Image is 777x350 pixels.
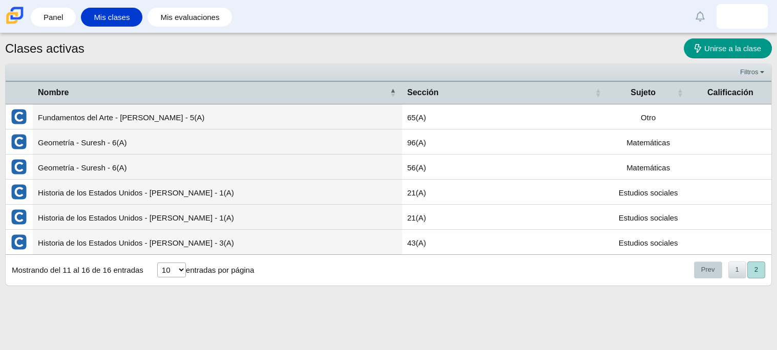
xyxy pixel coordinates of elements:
[693,261,765,278] nav: paginación
[689,5,711,28] a: Alertas
[641,113,656,121] font: Otro
[407,188,426,196] font: 21(A)
[707,88,753,97] font: Calificación
[4,5,26,26] img: Escuela Carmen de Ciencia y Tecnología
[619,188,678,196] font: Estudios sociales
[38,188,234,196] font: Historia de los Estados Unidos - [PERSON_NAME] - 1(A)
[12,266,143,274] font: Mostrando del 11 al 16 de 16 entradas
[619,213,678,222] font: Estudios sociales
[38,238,234,247] font: Historia de los Estados Unidos - [PERSON_NAME] - 3(A)
[740,68,758,76] font: Filtros
[407,113,426,121] font: 65(A)
[44,13,63,21] font: Panel
[407,163,426,171] font: 56(A)
[747,261,765,278] button: 2
[186,266,254,274] font: entradas por página
[38,113,204,121] font: Fundamentos del Arte - [PERSON_NAME] - 5(A)
[728,261,746,278] button: 1
[677,82,683,103] span: Asunto: Activar para ordenar
[153,8,227,27] a: Mis evaluaciones
[94,13,130,21] font: Mis clases
[5,41,85,55] font: Clases activas
[4,19,26,28] a: Escuela Carmen de Ciencia y Tecnología
[619,238,678,247] font: Estudios sociales
[38,88,69,97] font: Nombre
[407,213,426,222] font: 21(A)
[684,38,772,58] a: Unirse a la clase
[11,209,27,225] img: Clase externa conectada a través de Clever
[704,44,761,53] font: Unirse a la clase
[407,238,426,247] font: 43(A)
[738,67,769,77] a: Filtros
[38,163,127,171] font: Geometría - Suresh - 6(A)
[11,234,27,250] img: Clase externa conectada a través de Clever
[160,13,219,21] font: Mis evaluaciones
[38,213,234,222] font: Historia de los Estados Unidos - [PERSON_NAME] - 1(A)
[11,184,27,200] img: Clase externa conectada a través de Clever
[717,4,768,29] a: yangel.febuscaban.OwashC
[407,88,438,97] font: Sección
[36,8,71,27] a: Panel
[11,108,27,125] img: Clase externa conectada a través de Clever
[38,138,127,146] font: Geometría - Suresh - 6(A)
[86,8,137,27] a: Mis clases
[407,138,426,146] font: 96(A)
[694,261,722,278] button: Previous
[11,134,27,150] img: Clase externa conectada a través de Clever
[631,88,656,97] font: Sujeto
[734,8,750,25] img: yangel.febuscaban.OwashC
[390,82,396,103] span: Nombre: Activar para invertir la clasificación
[626,163,670,171] font: Matemáticas
[626,138,670,146] font: Matemáticas
[11,159,27,175] img: Clase externa conectada a través de Clever
[595,82,601,103] span: Sección: Activar para ordenar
